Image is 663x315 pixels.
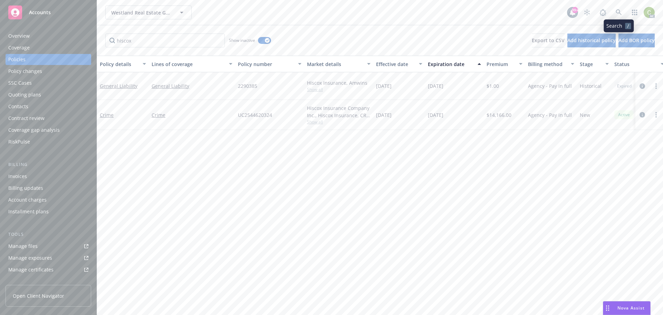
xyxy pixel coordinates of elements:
button: Effective date [373,56,425,72]
span: Add historical policy [567,37,616,44]
a: Report a Bug [596,6,610,19]
div: Drag to move [603,302,612,315]
div: Invoices [8,171,27,182]
a: more [652,111,660,119]
div: Billing [6,161,91,168]
a: Policies [6,54,91,65]
span: Westland Real Estate Group [111,9,171,16]
a: Coverage [6,42,91,53]
a: SSC Cases [6,77,91,89]
img: photo [644,7,655,18]
div: Market details [307,61,363,68]
div: Policy details [100,61,138,68]
div: Billing method [528,61,567,68]
div: Effective date [376,61,415,68]
input: Filter by keyword... [105,34,225,47]
span: Expired [617,83,632,89]
button: Export to CSV [532,34,565,47]
div: SSC Cases [8,77,32,89]
div: Lines of coverage [152,61,225,68]
div: Billing updates [8,183,43,194]
button: Policy number [235,56,304,72]
span: Show all [307,119,371,125]
div: Status [614,61,656,68]
span: [DATE] [428,82,443,90]
span: [DATE] [376,111,392,119]
div: Manage exposures [8,252,52,263]
div: Overview [8,30,30,41]
span: UC2544620324 [238,111,272,119]
div: Manage files [8,241,38,252]
button: Market details [304,56,373,72]
span: Add BOR policy [618,37,655,44]
span: $14,166.00 [487,111,511,119]
a: Manage exposures [6,252,91,263]
a: Crime [100,112,114,118]
span: [DATE] [376,82,392,90]
a: circleInformation [638,82,646,90]
div: Hiscox Insurance Company Inc., Hiscox Insurance, CRC Group [307,104,371,119]
a: Crime [152,111,232,119]
a: Installment plans [6,206,91,217]
a: Invoices [6,171,91,182]
a: Quoting plans [6,89,91,100]
a: Policy changes [6,66,91,77]
span: Historical [580,82,602,90]
span: Active [617,112,631,118]
div: Tools [6,231,91,238]
div: Manage claims [8,276,43,287]
div: Contract review [8,113,45,124]
span: 2290385 [238,82,257,90]
a: Coverage gap analysis [6,124,91,136]
span: Show inactive [229,37,255,43]
div: Policy number [238,61,294,68]
a: Manage certificates [6,264,91,275]
button: Add historical policy [567,34,616,47]
a: Search [612,6,626,19]
span: $1.00 [487,82,499,90]
a: Switch app [628,6,642,19]
button: Add BOR policy [618,34,655,47]
div: Premium [487,61,515,68]
div: Hiscox Insurance, Amwins [307,79,371,86]
a: RiskPulse [6,136,91,147]
button: Expiration date [425,56,484,72]
span: Open Client Navigator [13,292,64,299]
div: Coverage gap analysis [8,124,60,136]
span: Agency - Pay in full [528,82,572,90]
span: Agency - Pay in full [528,111,572,119]
div: Account charges [8,194,47,205]
div: Expiration date [428,61,473,68]
div: Quoting plans [8,89,41,100]
span: [DATE] [428,111,443,119]
span: Export to CSV [532,37,565,44]
button: Westland Real Estate Group [105,6,192,19]
button: Lines of coverage [149,56,235,72]
button: Nova Assist [603,301,651,315]
button: Premium [484,56,525,72]
button: Policy details [97,56,149,72]
a: Contract review [6,113,91,124]
div: 99+ [572,7,578,13]
div: Coverage [8,42,30,53]
span: Accounts [29,10,51,15]
a: circleInformation [638,111,646,119]
a: Manage claims [6,276,91,287]
span: Nova Assist [617,305,645,311]
button: Billing method [525,56,577,72]
div: Contacts [8,101,28,112]
a: Overview [6,30,91,41]
div: Policies [8,54,26,65]
a: Accounts [6,3,91,22]
div: Installment plans [8,206,49,217]
button: Stage [577,56,612,72]
a: more [652,82,660,90]
a: General Liability [152,82,232,90]
a: Account charges [6,194,91,205]
a: Manage files [6,241,91,252]
a: Stop snowing [580,6,594,19]
div: Manage certificates [8,264,54,275]
span: New [580,111,590,119]
span: Show all [307,86,371,92]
